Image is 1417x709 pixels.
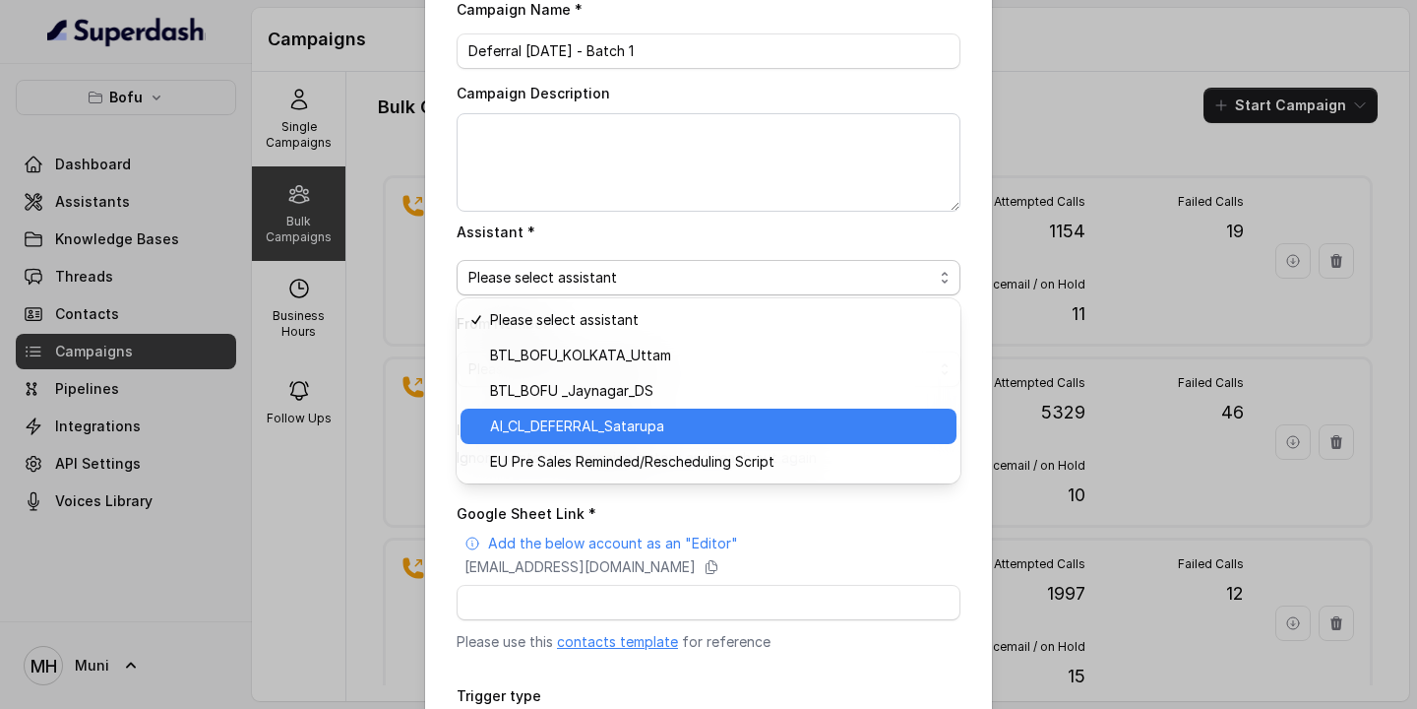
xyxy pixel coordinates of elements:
[490,308,945,332] span: Please select assistant
[490,344,945,367] span: BTL_BOFU_KOLKATA_Uttam
[490,415,945,438] span: AI_CL_DEFERRAL_Satarupa
[490,379,945,403] span: BTL_BOFU _Jaynagar_DS
[490,450,945,474] span: EU Pre Sales Reminded/Rescheduling Script
[457,260,960,295] button: Please select assistant
[457,298,960,483] div: Please select assistant
[468,266,933,290] span: Please select assistant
